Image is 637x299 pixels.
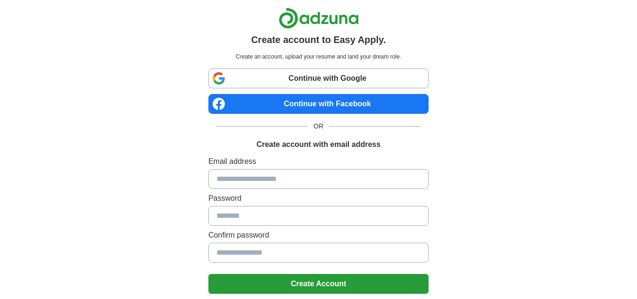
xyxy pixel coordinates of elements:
h1: Create account to Easy Apply. [251,33,386,47]
h1: Create account with email address [256,139,381,150]
p: Create an account, upload your resume and land your dream role. [210,52,427,61]
a: Continue with Facebook [208,94,429,114]
label: Confirm password [208,230,429,241]
button: Create Account [208,274,429,294]
span: OR [308,121,329,131]
label: Email address [208,156,429,167]
label: Password [208,193,429,204]
a: Continue with Google [208,68,429,88]
img: Adzuna logo [279,8,359,29]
